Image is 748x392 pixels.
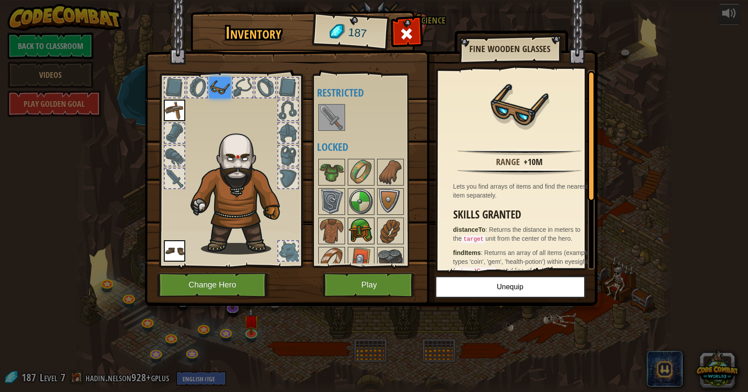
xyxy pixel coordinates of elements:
[435,276,585,298] button: Unequip
[453,249,481,256] strong: findItems
[524,156,543,169] div: +10m
[157,273,270,297] button: Change Hero
[164,100,185,121] img: portrait.png
[453,249,590,274] span: Returns an array of all items (example types 'coin', 'gem', 'health-potion') within eyesight ( m ...
[378,248,403,273] img: portrait.png
[347,24,367,42] span: 187
[378,218,403,243] img: portrait.png
[349,218,374,243] img: portrait.png
[164,240,185,262] img: portrait.png
[468,44,552,54] h2: Fine Wooden Glasses
[319,105,344,130] img: portrait.png
[378,160,403,185] img: portrait.png
[491,77,549,134] img: portrait.png
[319,248,344,273] img: portrait.png
[453,209,590,221] h3: Skills Granted
[485,226,489,233] span: :
[462,235,485,243] code: target
[319,160,344,185] img: portrait.png
[319,189,344,214] img: portrait.png
[317,87,422,98] h4: Restricted
[378,189,403,214] img: portrait.png
[197,24,310,42] h1: Inventory
[457,169,581,175] img: hr.png
[453,226,486,233] strong: distanceTo
[453,226,581,242] span: Returns the distance in meters to the unit from the center of the hero.
[457,150,581,155] img: hr.png
[349,248,374,273] img: portrait.png
[349,160,374,185] img: portrait.png
[455,267,496,275] code: visualRange
[319,218,344,243] img: portrait.png
[323,273,416,297] button: Play
[209,77,231,98] img: portrait.png
[496,156,520,169] div: Range
[349,189,374,214] img: portrait.png
[481,249,484,256] span: :
[317,141,422,153] h4: Locked
[453,182,590,200] div: Lets you find arrays of items and find the nearest item separately.
[186,125,295,255] img: goliath_hair.png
